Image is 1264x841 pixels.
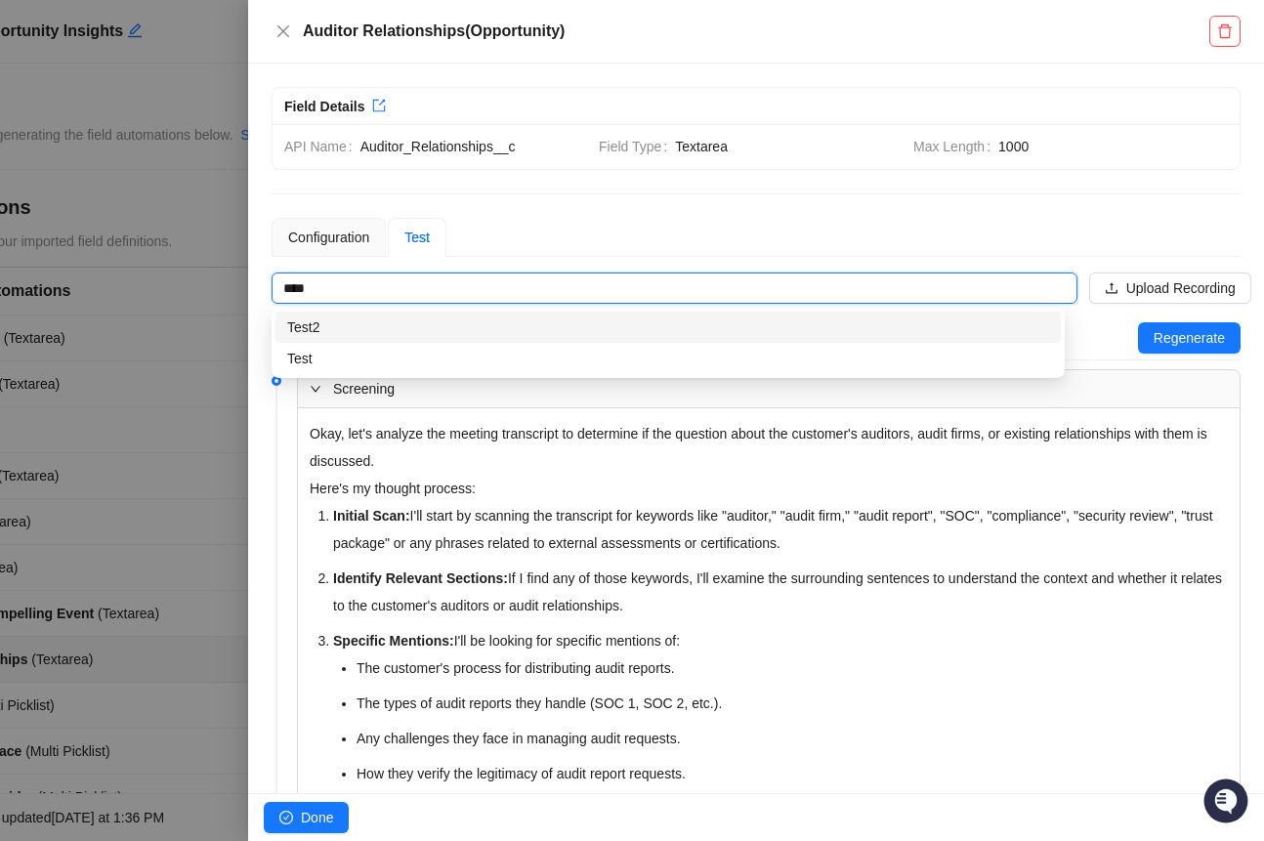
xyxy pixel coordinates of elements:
span: Docs [39,273,72,293]
p: Okay, let's analyze the meeting transcript to determine if the question about the customer's audi... [310,420,1228,475]
div: We're available if you need us! [66,196,247,212]
span: Pylon [194,321,236,336]
div: Test2 [287,316,1049,338]
strong: Specific Mentions: [333,633,454,649]
h2: How can we help? [20,109,356,141]
div: Start new chat [66,177,320,196]
div: Test [287,348,1049,369]
span: Max Length [913,136,998,157]
img: 5124521997842_fc6d7dfcefe973c2e489_88.png [20,177,55,212]
div: Screening [298,370,1240,407]
li: If I find any of those keywords, I'll examine the surrounding sentences to understand the context... [333,565,1228,619]
span: Textarea [675,136,898,157]
button: Done [264,802,349,833]
a: 📚Docs [12,266,80,301]
span: expanded [310,383,321,395]
div: Test [275,343,1061,374]
a: 📶Status [80,266,158,301]
span: check-circle [279,811,293,824]
span: 1000 [998,136,1228,157]
li: How they verify the legitimacy of audit report requests. [357,760,1228,787]
span: Upload Recording [1126,277,1236,299]
span: Field Type [599,136,675,157]
span: Test [404,230,430,245]
div: 📚 [20,275,35,291]
span: Regenerate [1154,327,1225,349]
span: Status [107,273,150,293]
li: I'll be looking for specific mentions of: [333,627,1228,822]
div: Configuration [288,227,369,248]
span: delete [1217,23,1233,39]
h5: Auditor Relationships ( Opportunity ) [303,20,1209,43]
button: Upload Recording [1089,273,1251,304]
a: Powered byPylon [138,320,236,336]
p: Welcome 👋 [20,78,356,109]
iframe: Open customer support [1201,777,1254,829]
p: Here's my thought process: [310,475,1228,502]
button: Close [272,20,295,43]
li: The types of audit reports they handle (SOC 1, SOC 2, etc.). [357,690,1228,717]
li: The customer's process for distributing audit reports. [357,654,1228,682]
span: upload [1105,281,1118,295]
div: Test2 [275,312,1061,343]
span: Done [301,807,333,828]
img: Swyft AI [20,20,59,59]
li: Any challenges they face in managing audit requests. [357,725,1228,752]
span: close [275,23,291,39]
span: export [372,99,386,112]
span: Auditor_Relationships__c [360,136,583,157]
button: Regenerate [1138,322,1241,354]
span: Screening [333,378,1228,399]
strong: Identify Relevant Sections: [333,570,508,586]
div: 📶 [88,275,104,291]
div: Field Details [284,96,364,117]
span: API Name [284,136,360,157]
button: Start new chat [332,183,356,206]
strong: Initial Scan: [333,508,410,524]
li: I'll start by scanning the transcript for keywords like "auditor," "audit firm," "audit report", ... [333,502,1228,557]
